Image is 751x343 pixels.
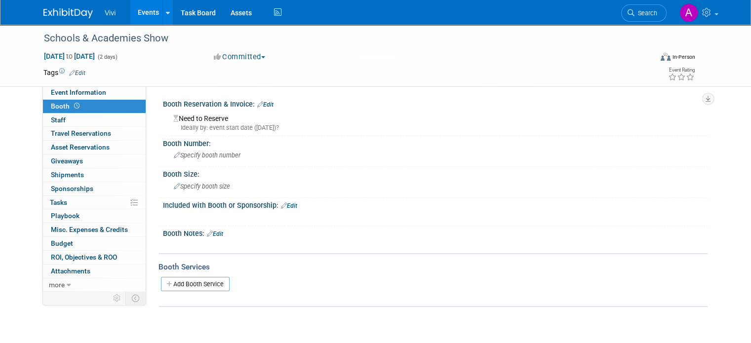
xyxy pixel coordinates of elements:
[40,30,640,47] div: Schools & Academies Show
[43,154,146,168] a: Giveaways
[126,292,146,305] td: Toggle Event Tabs
[43,265,146,278] a: Attachments
[105,9,116,17] span: Vivi
[174,183,230,190] span: Specify booth size
[109,292,126,305] td: Personalize Event Tab Strip
[51,157,83,165] span: Giveaways
[43,127,146,140] a: Travel Reservations
[43,209,146,223] a: Playbook
[51,212,79,220] span: Playbook
[51,185,93,192] span: Sponsorships
[43,141,146,154] a: Asset Reservations
[51,171,84,179] span: Shipments
[661,53,671,61] img: Format-Inperson.png
[43,237,146,250] a: Budget
[170,111,700,132] div: Need to Reserve
[207,230,223,237] a: Edit
[43,52,95,61] span: [DATE] [DATE]
[51,143,110,151] span: Asset Reservations
[43,196,146,209] a: Tasks
[43,223,146,236] a: Misc. Expenses & Credits
[51,102,81,110] span: Booth
[163,167,708,179] div: Booth Size:
[65,52,74,60] span: to
[634,9,657,17] span: Search
[174,152,240,159] span: Specify booth number
[49,281,65,289] span: more
[51,267,90,275] span: Attachments
[161,277,230,291] a: Add Booth Service
[679,3,698,22] img: Amy Barker
[43,278,146,292] a: more
[51,253,117,261] span: ROI, Objectives & ROO
[163,198,708,211] div: Included with Booth or Sponsorship:
[69,70,85,76] a: Edit
[51,239,73,247] span: Budget
[599,51,695,66] div: Event Format
[43,251,146,264] a: ROI, Objectives & ROO
[43,100,146,113] a: Booth
[173,123,700,132] div: Ideally by: event start date ([DATE])?
[163,97,708,110] div: Booth Reservation & Invoice:
[72,102,81,110] span: Booth not reserved yet
[158,262,708,272] div: Booth Services
[43,114,146,127] a: Staff
[43,86,146,99] a: Event Information
[163,226,708,239] div: Booth Notes:
[43,8,93,18] img: ExhibitDay
[163,136,708,149] div: Booth Number:
[43,168,146,182] a: Shipments
[51,116,66,124] span: Staff
[51,129,111,137] span: Travel Reservations
[281,202,297,209] a: Edit
[668,68,695,73] div: Event Rating
[50,198,67,206] span: Tasks
[672,53,695,61] div: In-Person
[43,68,85,77] td: Tags
[257,101,274,108] a: Edit
[210,52,269,62] button: Committed
[97,54,118,60] span: (2 days)
[51,226,128,233] span: Misc. Expenses & Credits
[43,182,146,195] a: Sponsorships
[51,88,106,96] span: Event Information
[621,4,667,22] a: Search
